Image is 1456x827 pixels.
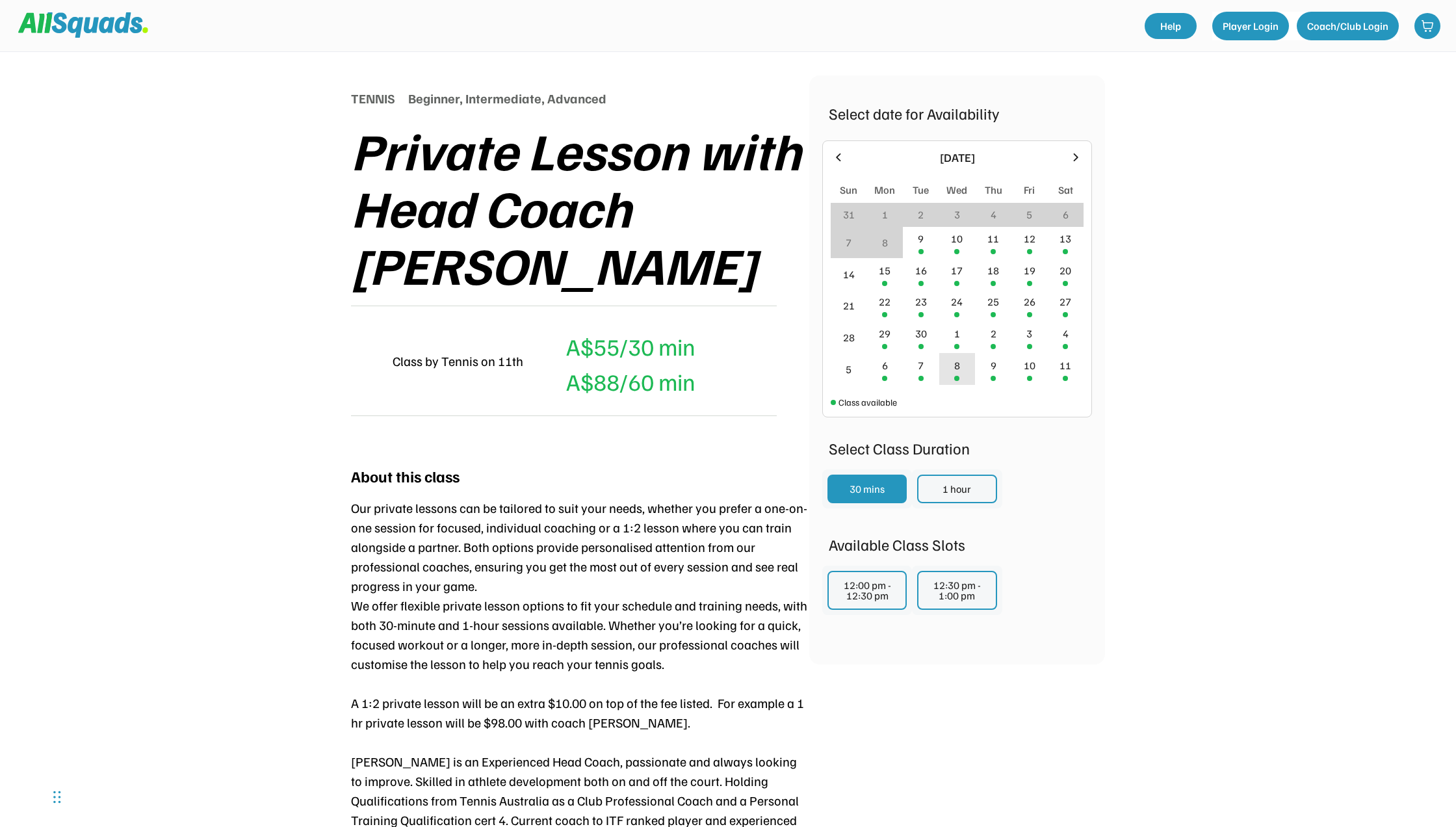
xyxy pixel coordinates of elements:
div: 11 [987,231,999,246]
button: Player Login [1212,12,1289,40]
div: 2 [918,207,924,222]
div: Available Class Slots [822,532,1092,556]
button: 1 hour [917,475,996,503]
div: Select Class Duration [822,436,1092,460]
div: A$88/60 min [566,364,695,399]
div: Thu [985,182,1002,198]
div: 5 [846,361,851,377]
div: Select date for Availability [822,101,1092,125]
div: 5 [1026,207,1032,222]
div: 25 [987,294,999,309]
div: 1 [882,207,888,222]
button: 12:30 pm - 1:00 pm [917,571,996,610]
button: Coach/Club Login [1297,12,1399,40]
div: 28 [843,330,855,345]
div: 18 [987,263,999,278]
div: 19 [1024,263,1035,278]
div: A$55/30 min [566,329,695,364]
div: 6 [882,358,888,373]
div: 7 [846,235,851,250]
div: [DATE] [853,149,1061,166]
div: 24 [951,294,963,309]
img: shopping-cart-01%20%281%29.svg [1421,20,1434,33]
div: About this class [351,464,460,488]
div: 8 [954,358,960,373]
div: Beginner, Intermediate, Advanced [408,88,606,108]
div: Mon [874,182,895,198]
div: 31 [843,207,855,222]
div: 29 [879,326,890,341]
div: 4 [1063,326,1069,341]
div: 7 [918,358,924,373]
div: Sun [840,182,857,198]
div: 26 [1024,294,1035,309]
div: 10 [951,231,963,246]
div: 9 [991,358,996,373]
div: Tue [913,182,929,198]
div: 16 [915,263,927,278]
button: 30 mins [827,475,907,503]
div: 22 [879,294,890,309]
div: 12 [1024,231,1035,246]
div: 15 [879,263,890,278]
div: 27 [1059,294,1071,309]
div: 14 [843,267,855,282]
div: Wed [946,182,967,198]
div: 6 [1063,207,1069,222]
div: Sat [1058,182,1073,198]
div: TENNIS [351,88,395,108]
div: 2 [991,326,996,341]
div: 9 [918,231,924,246]
div: 4 [991,207,996,222]
div: Private Lesson with Head Coach [PERSON_NAME] [351,121,809,293]
div: 30 [915,326,927,341]
div: Fri [1024,182,1035,198]
div: 3 [1026,326,1032,341]
div: 13 [1059,231,1071,246]
div: 3 [954,207,960,222]
div: 17 [951,263,963,278]
button: 12:00 pm - 12:30 pm [827,571,907,610]
div: 21 [843,298,855,313]
div: 1 [954,326,960,341]
div: 8 [882,235,888,250]
img: IMG_2979.png [351,345,382,376]
div: Class available [838,395,897,409]
div: 23 [915,294,927,309]
div: Class by Tennis on 11th [393,351,523,371]
div: 11 [1059,358,1071,373]
div: 10 [1024,358,1035,373]
a: Help [1145,13,1197,39]
img: Squad%20Logo.svg [18,12,148,37]
div: 20 [1059,263,1071,278]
